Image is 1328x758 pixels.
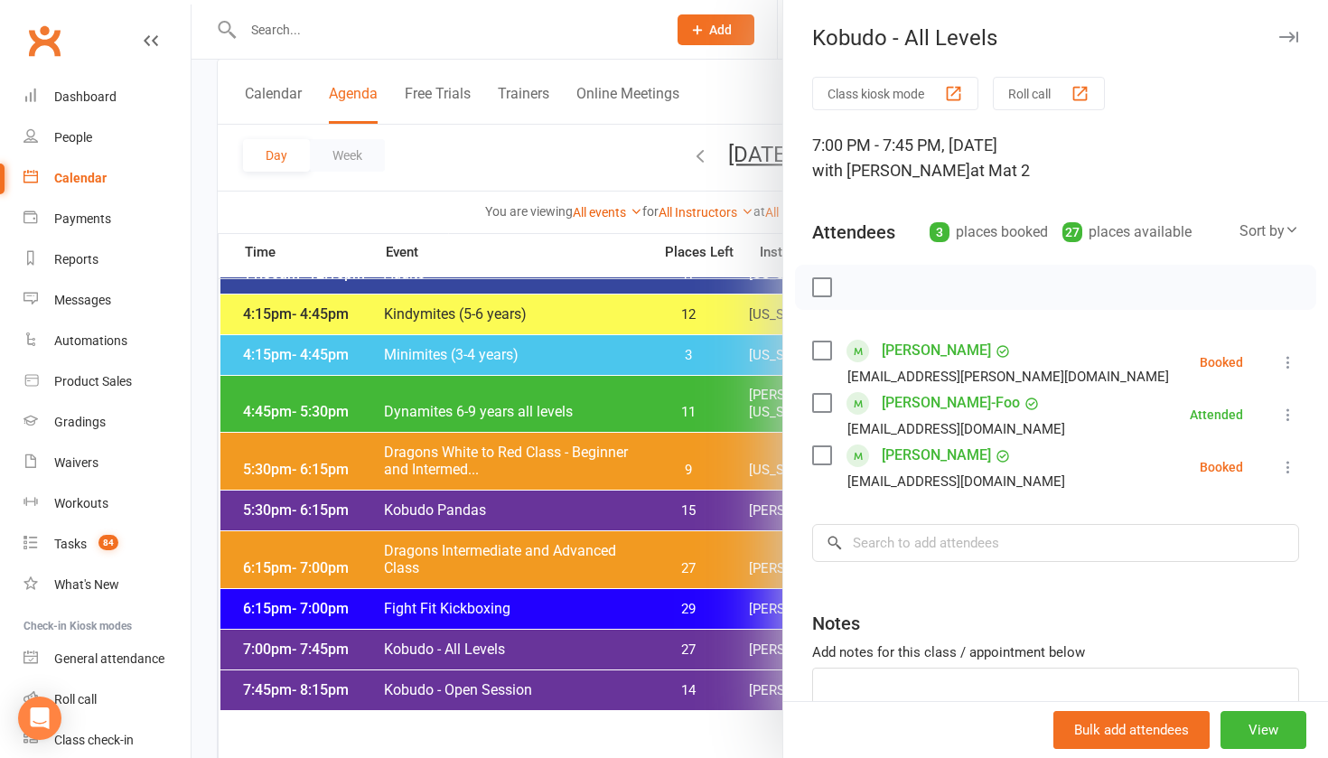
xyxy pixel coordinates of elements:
[847,417,1065,441] div: [EMAIL_ADDRESS][DOMAIN_NAME]
[1062,222,1082,242] div: 27
[23,239,191,280] a: Reports
[1200,356,1243,369] div: Booked
[783,25,1328,51] div: Kobudo - All Levels
[882,441,991,470] a: [PERSON_NAME]
[812,611,860,636] div: Notes
[54,733,134,747] div: Class check-in
[22,18,67,63] a: Clubworx
[1053,711,1210,749] button: Bulk add attendees
[54,252,98,267] div: Reports
[993,77,1105,110] button: Roll call
[23,443,191,483] a: Waivers
[812,133,1299,183] div: 7:00 PM - 7:45 PM, [DATE]
[23,679,191,720] a: Roll call
[54,374,132,388] div: Product Sales
[23,524,191,565] a: Tasks 84
[23,280,191,321] a: Messages
[930,222,949,242] div: 3
[847,470,1065,493] div: [EMAIL_ADDRESS][DOMAIN_NAME]
[1062,220,1192,245] div: places available
[54,89,117,104] div: Dashboard
[54,455,98,470] div: Waivers
[18,697,61,740] div: Open Intercom Messenger
[23,117,191,158] a: People
[970,161,1030,180] span: at Mat 2
[54,651,164,666] div: General attendance
[23,361,191,402] a: Product Sales
[847,365,1169,388] div: [EMAIL_ADDRESS][PERSON_NAME][DOMAIN_NAME]
[54,130,92,145] div: People
[882,388,1020,417] a: [PERSON_NAME]-Foo
[1239,220,1299,243] div: Sort by
[882,336,991,365] a: [PERSON_NAME]
[54,537,87,551] div: Tasks
[23,199,191,239] a: Payments
[54,171,107,185] div: Calendar
[54,577,119,592] div: What's New
[930,220,1048,245] div: places booked
[23,402,191,443] a: Gradings
[1220,711,1306,749] button: View
[54,211,111,226] div: Payments
[54,496,108,510] div: Workouts
[54,293,111,307] div: Messages
[54,415,106,429] div: Gradings
[23,77,191,117] a: Dashboard
[54,333,127,348] div: Automations
[23,158,191,199] a: Calendar
[54,692,97,707] div: Roll call
[23,639,191,679] a: General attendance kiosk mode
[98,535,118,550] span: 84
[812,220,895,245] div: Attendees
[812,77,978,110] button: Class kiosk mode
[812,161,970,180] span: with [PERSON_NAME]
[23,483,191,524] a: Workouts
[812,641,1299,663] div: Add notes for this class / appointment below
[812,524,1299,562] input: Search to add attendees
[23,321,191,361] a: Automations
[1200,461,1243,473] div: Booked
[1190,408,1243,421] div: Attended
[23,565,191,605] a: What's New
